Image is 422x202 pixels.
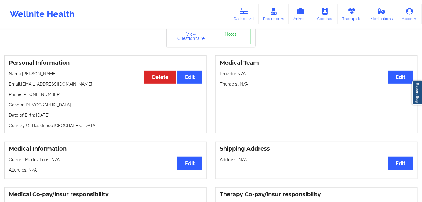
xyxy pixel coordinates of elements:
[388,71,413,84] button: Edit
[9,81,202,87] p: Email: [EMAIL_ADDRESS][DOMAIN_NAME]
[220,145,413,152] h3: Shipping Address
[220,191,413,198] h3: Therapy Co-pay/insur responsibility
[9,91,202,97] p: Phone: [PHONE_NUMBER]
[289,4,312,24] a: Admins
[9,167,202,173] p: Allergies: N/A
[259,4,289,24] a: Prescribers
[220,157,413,163] p: Address: N/A
[9,191,202,198] h3: Medical Co-pay/insur responsibility
[9,71,202,77] p: Name: [PERSON_NAME]
[9,102,202,108] p: Gender: [DEMOGRAPHIC_DATA]
[171,29,211,44] button: View Questionnaire
[220,81,413,87] p: Therapist: N/A
[9,145,202,152] h3: Medical Information
[9,122,202,129] p: Country Of Residence: [GEOGRAPHIC_DATA]
[366,4,398,24] a: Medications
[9,112,202,118] p: Date of Birth: [DATE]
[388,157,413,170] button: Edit
[412,81,422,105] a: Report Bug
[177,71,202,84] button: Edit
[312,4,338,24] a: Coaches
[177,157,202,170] button: Edit
[220,59,413,66] h3: Medical Team
[338,4,366,24] a: Therapists
[9,157,202,163] p: Current Medications: N/A
[9,59,202,66] h3: Personal Information
[397,4,422,24] a: Account
[211,29,251,44] a: Notes
[144,71,176,84] button: Delete
[229,4,259,24] a: Dashboard
[220,71,413,77] p: Provider: N/A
